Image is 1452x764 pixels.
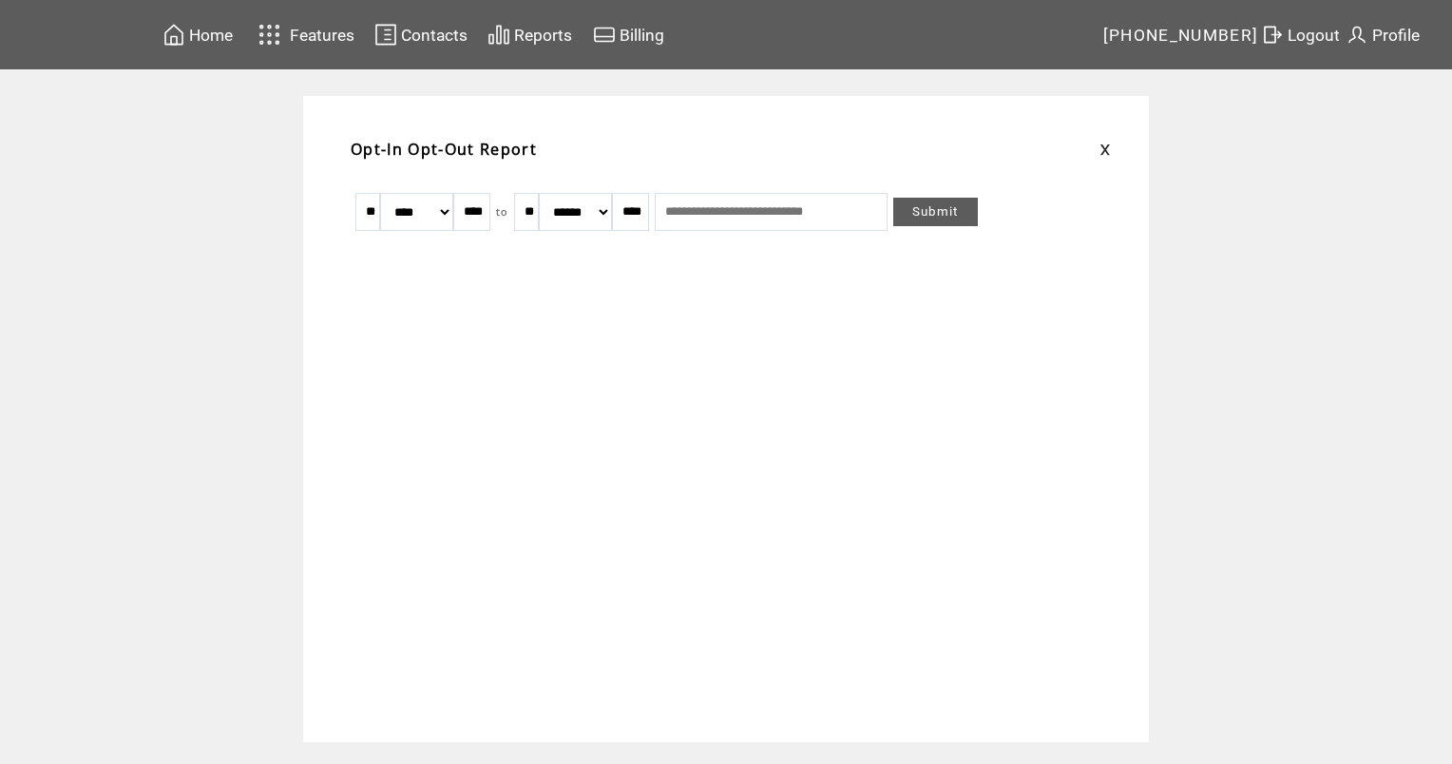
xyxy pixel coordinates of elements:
[1346,23,1368,47] img: profile.svg
[1372,26,1420,45] span: Profile
[893,198,978,226] a: Submit
[401,26,468,45] span: Contacts
[1258,20,1343,49] a: Logout
[1343,20,1423,49] a: Profile
[290,26,354,45] span: Features
[253,19,286,50] img: features.svg
[1261,23,1284,47] img: exit.svg
[372,20,470,49] a: Contacts
[487,23,510,47] img: chart.svg
[1288,26,1340,45] span: Logout
[496,205,508,219] span: to
[351,139,537,160] span: Opt-In Opt-Out Report
[374,23,397,47] img: contacts.svg
[189,26,233,45] span: Home
[160,20,236,49] a: Home
[590,20,667,49] a: Billing
[514,26,572,45] span: Reports
[620,26,664,45] span: Billing
[1103,26,1259,45] span: [PHONE_NUMBER]
[485,20,575,49] a: Reports
[162,23,185,47] img: home.svg
[593,23,616,47] img: creidtcard.svg
[250,16,357,53] a: Features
